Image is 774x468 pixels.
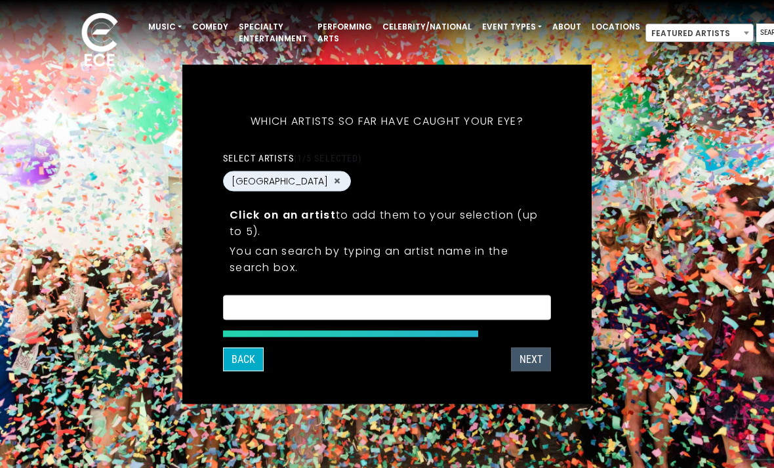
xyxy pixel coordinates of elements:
[143,16,187,38] a: Music
[294,152,362,163] span: (1/5 selected)
[332,175,342,187] button: Remove JUMP STREET
[477,16,547,38] a: Event Types
[230,242,544,275] p: You can search by typing an artist name in the search box.
[223,152,361,163] label: Select artists
[377,16,477,38] a: Celebrity/National
[232,174,328,188] span: [GEOGRAPHIC_DATA]
[645,24,754,42] span: Featured Artists
[234,16,312,50] a: Specialty Entertainment
[187,16,234,38] a: Comedy
[230,207,336,222] strong: Click on an artist
[312,16,377,50] a: Performing Arts
[67,9,132,73] img: ece_new_logo_whitev2-1.png
[586,16,645,38] a: Locations
[646,24,753,43] span: Featured Artists
[547,16,586,38] a: About
[230,206,544,239] p: to add them to your selection (up to 5).
[223,97,551,144] h5: Which artists so far have caught your eye?
[223,347,264,371] button: Back
[232,303,542,315] textarea: Search
[511,347,551,371] button: Next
